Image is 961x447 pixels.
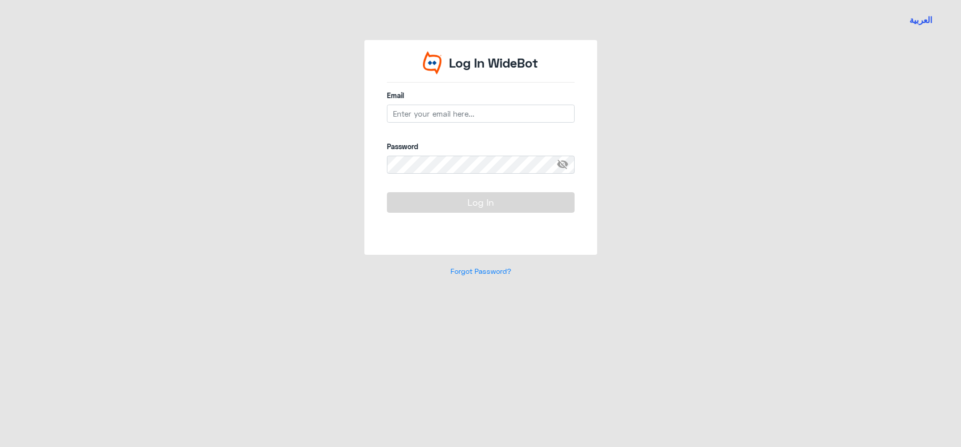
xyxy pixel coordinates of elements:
[387,90,575,101] label: Email
[909,14,932,27] button: العربية
[387,105,575,123] input: Enter your email here...
[557,156,575,174] span: visibility_off
[450,267,511,275] a: Forgot Password?
[387,192,575,212] button: Log In
[449,54,538,73] p: Log In WideBot
[387,141,575,152] label: Password
[903,8,938,33] a: Switch language
[423,51,442,75] img: Widebot Logo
